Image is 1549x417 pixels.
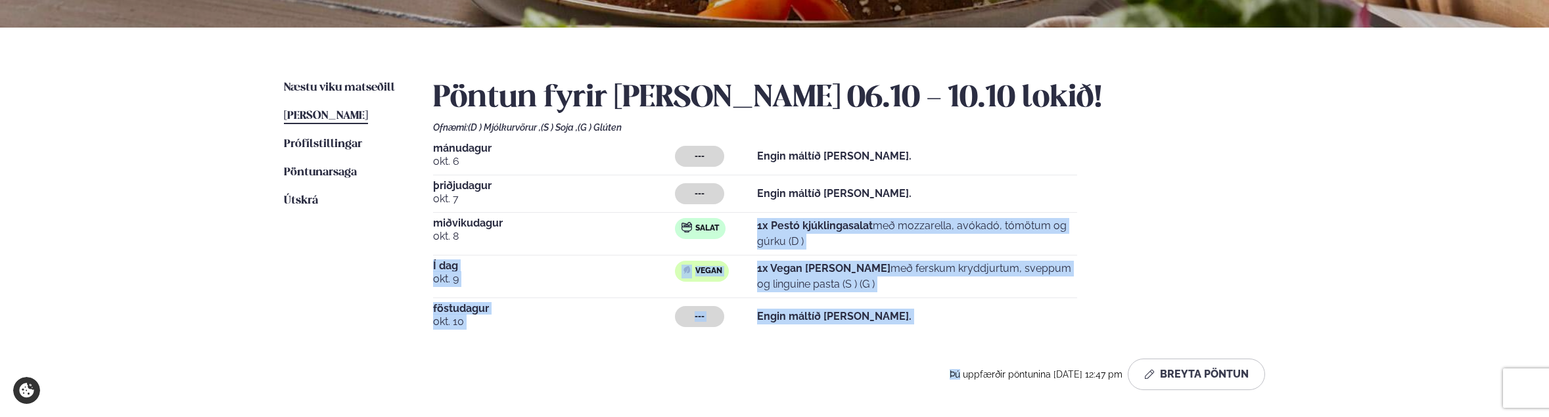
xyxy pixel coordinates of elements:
span: Prófílstillingar [284,139,362,150]
span: Pöntunarsaga [284,167,357,178]
span: mánudagur [433,143,675,154]
span: þriðjudagur [433,181,675,191]
span: okt. 6 [433,154,675,169]
img: Vegan.svg [682,265,692,275]
span: okt. 9 [433,271,675,287]
span: okt. 10 [433,314,675,330]
span: (D ) Mjólkurvörur , [468,122,541,133]
p: með ferskum kryddjurtum, sveppum og linguine pasta (S ) (G ) [757,261,1077,292]
span: (G ) Glúten [578,122,622,133]
span: --- [695,151,705,162]
span: Næstu viku matseðill [284,82,395,93]
a: [PERSON_NAME] [284,108,368,124]
a: Prófílstillingar [284,137,362,152]
strong: Engin máltíð [PERSON_NAME]. [757,187,912,200]
a: Útskrá [284,193,318,209]
div: Ofnæmi: [433,122,1265,133]
a: Pöntunarsaga [284,165,357,181]
span: miðvikudagur [433,218,675,229]
span: Salat [695,223,719,234]
span: --- [695,311,705,322]
strong: Engin máltíð [PERSON_NAME]. [757,310,912,322]
span: Vegan [695,266,722,276]
p: með mozzarella, avókadó, tómötum og gúrku (D ) [757,218,1077,250]
span: (S ) Soja , [541,122,578,133]
strong: 1x Pestó kjúklingasalat [757,219,873,232]
span: [PERSON_NAME] [284,110,368,121]
a: Næstu viku matseðill [284,80,395,96]
img: salad.svg [682,222,692,232]
button: Breyta Pöntun [1128,359,1265,390]
span: okt. 7 [433,191,675,207]
span: Þú uppfærðir pöntunina [DATE] 12:47 pm [950,369,1122,380]
h2: Pöntun fyrir [PERSON_NAME] 06.10 - 10.10 lokið! [433,80,1265,117]
strong: 1x Vegan [PERSON_NAME] [757,262,890,274]
span: okt. 8 [433,229,675,244]
a: Cookie settings [13,377,40,404]
span: Útskrá [284,195,318,206]
span: --- [695,188,705,199]
span: Í dag [433,261,675,271]
strong: Engin máltíð [PERSON_NAME]. [757,150,912,162]
span: föstudagur [433,303,675,314]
